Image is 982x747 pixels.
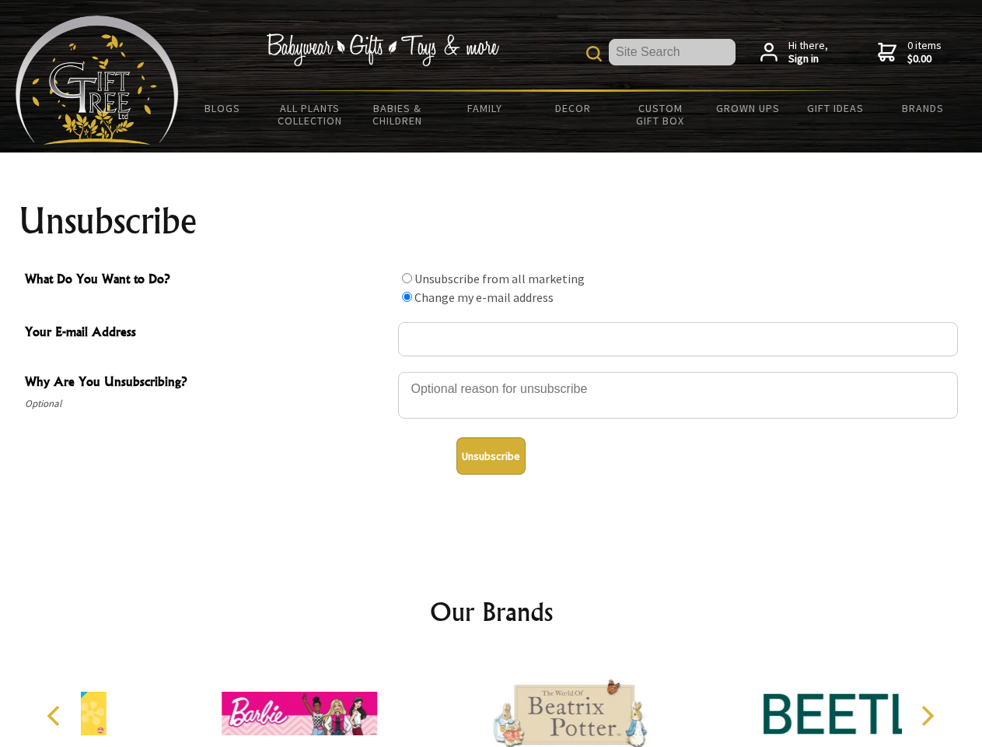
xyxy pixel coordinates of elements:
[25,395,390,413] span: Optional
[414,271,585,286] label: Unsubscribe from all marketing
[760,39,828,66] a: Hi there,Sign in
[907,38,942,66] span: 0 items
[354,92,442,137] a: Babies & Children
[609,39,736,65] input: Site Search
[788,52,828,66] strong: Sign in
[442,92,529,124] a: Family
[788,39,828,66] span: Hi there,
[179,92,267,124] a: BLOGS
[25,372,390,395] span: Why Are You Unsubscribing?
[910,699,944,733] button: Next
[456,437,526,475] button: Unsubscribe
[586,46,602,61] img: product search
[266,33,499,66] img: Babywear - Gifts - Toys & more
[16,16,179,145] img: Babyware - Gifts - Toys and more...
[31,593,952,630] h2: Our Brands
[414,289,554,305] label: Change my e-mail address
[878,39,942,66] a: 0 items$0.00
[617,92,704,137] a: Custom Gift Box
[792,92,879,124] a: Gift Ideas
[398,322,958,356] input: Your E-mail Address
[267,92,355,137] a: All Plants Collection
[402,292,412,302] input: What Do You Want to Do?
[25,269,390,292] span: What Do You Want to Do?
[25,322,390,345] span: Your E-mail Address
[19,202,964,240] h1: Unsubscribe
[879,92,967,124] a: Brands
[402,273,412,283] input: What Do You Want to Do?
[398,372,958,419] textarea: Why Are You Unsubscribing?
[704,92,792,124] a: Grown Ups
[39,699,73,733] button: Previous
[907,52,942,66] strong: $0.00
[529,92,617,124] a: Decor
